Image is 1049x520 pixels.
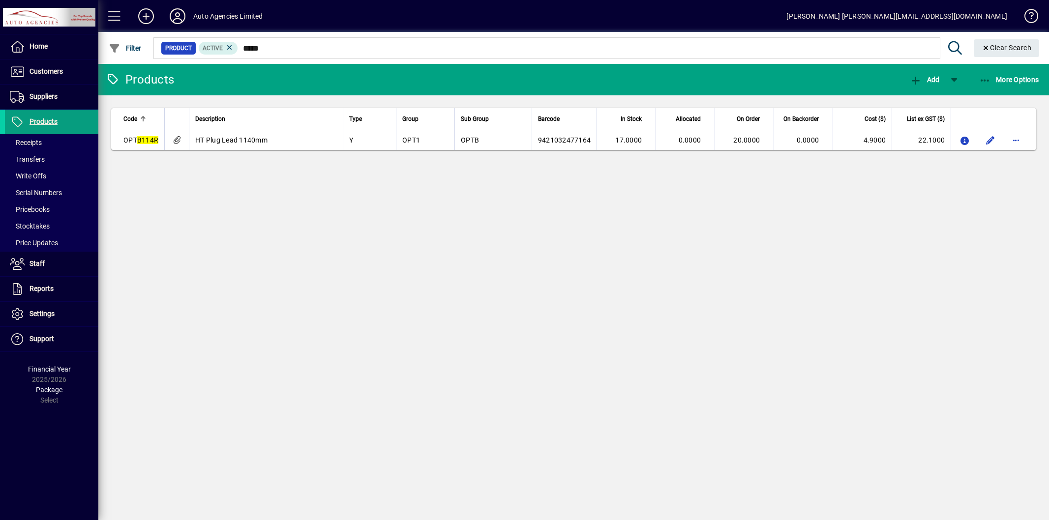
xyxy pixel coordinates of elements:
[195,114,337,124] div: Description
[5,85,98,109] a: Suppliers
[538,114,591,124] div: Barcode
[892,130,951,150] td: 22.1000
[106,39,144,57] button: Filter
[10,172,46,180] span: Write Offs
[733,136,760,144] span: 20.0000
[10,139,42,146] span: Receipts
[193,8,263,24] div: Auto Agencies Limited
[5,252,98,276] a: Staff
[106,72,174,87] div: Products
[5,59,98,84] a: Customers
[982,44,1032,52] span: Clear Search
[109,44,142,52] span: Filter
[977,71,1042,88] button: More Options
[30,92,58,100] span: Suppliers
[30,285,54,292] span: Reports
[783,114,819,124] span: On Backorder
[195,136,268,144] span: HT Plug Lead 1140mm
[833,130,892,150] td: 4.9000
[165,43,192,53] span: Product
[30,335,54,343] span: Support
[780,114,828,124] div: On Backorder
[907,71,942,88] button: Add
[5,277,98,301] a: Reports
[30,260,45,267] span: Staff
[30,42,48,50] span: Home
[10,189,62,197] span: Serial Numbers
[30,67,63,75] span: Customers
[786,8,1007,24] div: [PERSON_NAME] [PERSON_NAME][EMAIL_ADDRESS][DOMAIN_NAME]
[461,114,489,124] span: Sub Group
[199,42,238,55] mat-chip: Activation Status: Active
[1017,2,1037,34] a: Knowledge Base
[679,136,701,144] span: 0.0000
[5,218,98,234] a: Stocktakes
[979,76,1039,84] span: More Options
[130,7,162,25] button: Add
[137,136,158,144] em: B114R
[402,114,449,124] div: Group
[5,184,98,201] a: Serial Numbers
[5,234,98,251] a: Price Updates
[721,114,769,124] div: On Order
[10,155,45,163] span: Transfers
[162,7,193,25] button: Profile
[1008,132,1024,148] button: More options
[865,114,886,124] span: Cost ($)
[615,136,642,144] span: 17.0000
[603,114,651,124] div: In Stock
[5,302,98,326] a: Settings
[5,168,98,184] a: Write Offs
[349,114,362,124] span: Type
[621,114,642,124] span: In Stock
[10,205,50,213] span: Pricebooks
[195,114,225,124] span: Description
[737,114,760,124] span: On Order
[5,151,98,168] a: Transfers
[203,45,223,52] span: Active
[538,136,591,144] span: 9421032477164
[30,310,55,318] span: Settings
[461,136,479,144] span: OPTB
[907,114,945,124] span: List ex GST ($)
[974,39,1040,57] button: Clear
[402,136,420,144] span: OPT1
[538,114,560,124] span: Barcode
[5,201,98,218] a: Pricebooks
[5,134,98,151] a: Receipts
[349,114,390,124] div: Type
[10,222,50,230] span: Stocktakes
[983,132,998,148] button: Edit
[349,136,353,144] span: Y
[910,76,939,84] span: Add
[5,34,98,59] a: Home
[676,114,701,124] span: Allocated
[123,114,158,124] div: Code
[28,365,71,373] span: Financial Year
[123,136,158,144] span: OPT
[5,327,98,351] a: Support
[123,114,137,124] span: Code
[461,114,526,124] div: Sub Group
[797,136,819,144] span: 0.0000
[36,386,62,394] span: Package
[10,239,58,247] span: Price Updates
[662,114,710,124] div: Allocated
[30,117,58,125] span: Products
[402,114,419,124] span: Group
